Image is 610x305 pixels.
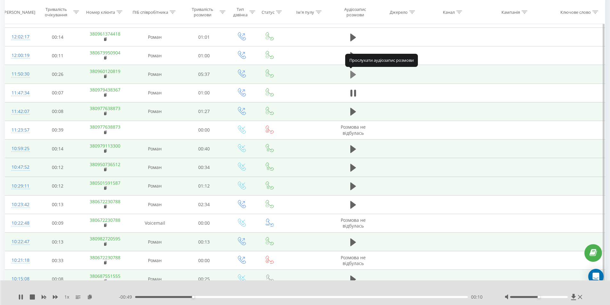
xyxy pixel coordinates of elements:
[35,251,81,270] td: 00:33
[12,217,28,229] div: 10:22:48
[12,273,28,285] div: 10:15:08
[35,28,81,46] td: 00:14
[181,46,227,65] td: 01:00
[129,177,181,195] td: Роман
[12,124,28,136] div: 11:23:57
[12,31,28,43] div: 12:02:17
[129,214,181,232] td: Voicemail
[12,87,28,99] div: 11:47:34
[35,46,81,65] td: 00:11
[560,9,591,15] div: Ключове слово
[341,254,366,266] span: Розмова не відбулась
[35,140,81,158] td: 00:14
[129,84,181,102] td: Роман
[35,195,81,214] td: 00:13
[12,254,28,267] div: 10:21:18
[443,9,455,15] div: Канал
[90,273,120,279] a: 380687551555
[296,9,314,15] div: Ім'я пулу
[40,7,72,18] div: Тривалість очікування
[588,269,604,284] div: Open Intercom Messenger
[12,68,28,80] div: 11:50:30
[181,214,227,232] td: 00:00
[181,102,227,121] td: 01:27
[471,294,483,300] span: 00:10
[35,121,81,139] td: 00:39
[35,177,81,195] td: 00:12
[12,142,28,155] div: 10:59:25
[129,158,181,177] td: Роман
[129,65,181,84] td: Роман
[90,180,120,186] a: 380501591587
[181,158,227,177] td: 00:34
[129,195,181,214] td: Роман
[90,124,120,130] a: 380977638873
[181,28,227,46] td: 01:01
[35,270,81,288] td: 00:08
[129,251,181,270] td: Роман
[538,296,540,298] div: Accessibility label
[181,65,227,84] td: 05:37
[181,251,227,270] td: 00:00
[90,87,120,93] a: 380979438367
[119,294,135,300] span: - 00:49
[35,158,81,177] td: 00:12
[12,105,28,118] div: 11:42:07
[35,84,81,102] td: 00:07
[181,195,227,214] td: 02:34
[262,9,274,15] div: Статус
[181,270,227,288] td: 00:25
[35,102,81,121] td: 00:08
[12,180,28,192] div: 10:29:11
[129,46,181,65] td: Роман
[129,140,181,158] td: Роман
[12,198,28,211] div: 10:23:42
[35,65,81,84] td: 00:26
[233,7,248,18] div: Тип дзвінка
[181,233,227,251] td: 00:13
[129,102,181,121] td: Роман
[345,54,418,67] div: Прослухати аудіозапис розмови
[129,233,181,251] td: Роман
[90,143,120,149] a: 380979113300
[129,270,181,288] td: Роман
[181,84,227,102] td: 01:00
[192,296,194,298] div: Accessibility label
[90,198,120,205] a: 380672230788
[35,233,81,251] td: 00:13
[12,161,28,173] div: 10:47:52
[181,177,227,195] td: 01:12
[90,236,120,242] a: 380982720595
[90,50,120,56] a: 380673950904
[64,294,69,300] span: 1 x
[90,161,120,167] a: 380950736512
[181,140,227,158] td: 00:40
[501,9,520,15] div: Кампанія
[390,9,408,15] div: Джерело
[86,9,115,15] div: Номер клієнта
[133,9,168,15] div: ПІБ співробітника
[181,121,227,139] td: 00:00
[12,236,28,248] div: 10:22:47
[129,28,181,46] td: Роман
[337,7,374,18] div: Аудіозапис розмови
[35,214,81,232] td: 00:09
[90,31,120,37] a: 380961374418
[187,7,218,18] div: Тривалість розмови
[90,105,120,111] a: 380977638873
[341,217,366,229] span: Розмова не відбулась
[341,124,366,136] span: Розмова не відбулась
[90,217,120,223] a: 380672230788
[12,49,28,62] div: 12:00:19
[90,254,120,261] a: 380672230788
[90,68,120,74] a: 380960120819
[3,9,35,15] div: [PERSON_NAME]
